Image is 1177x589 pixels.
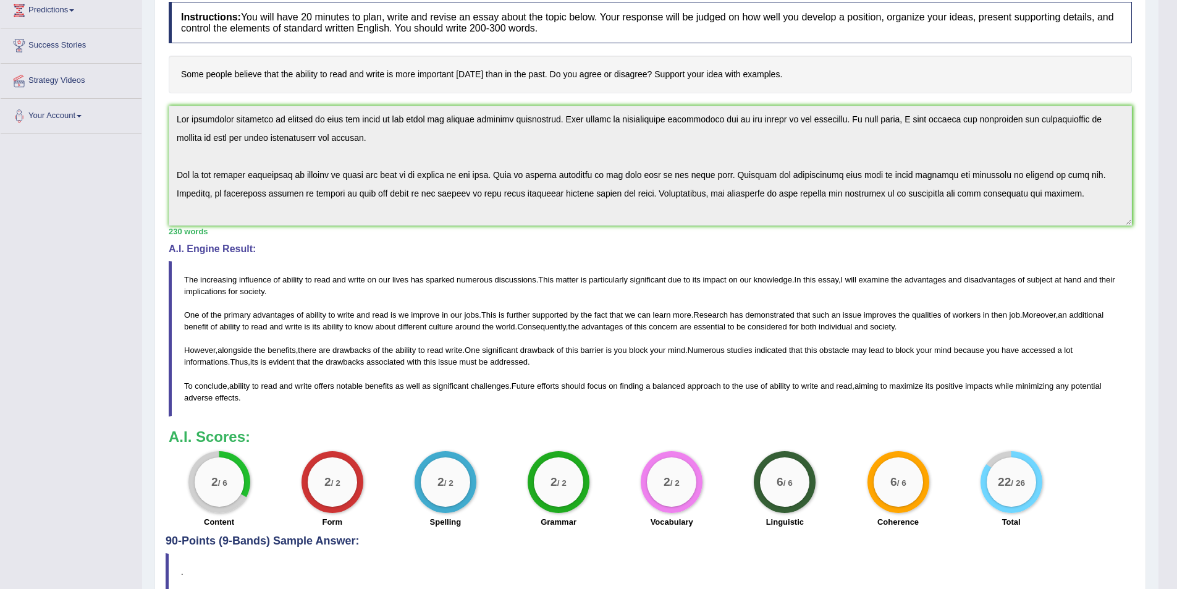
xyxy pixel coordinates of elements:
[211,322,217,331] span: of
[314,275,330,284] span: read
[1057,345,1061,355] span: a
[169,261,1132,417] blockquote: . . , . . . . , . , . , , . . . , . , . , .
[211,475,218,489] big: 2
[373,345,380,355] span: of
[935,381,963,391] span: positive
[854,381,878,391] span: aiming
[964,275,1016,284] span: disadvantages
[376,322,396,331] span: about
[630,275,666,284] span: significant
[727,345,752,355] span: studies
[880,381,887,391] span: to
[551,475,557,489] big: 2
[1010,310,1020,320] span: job
[298,345,316,355] span: there
[1002,516,1021,528] label: Total
[801,381,818,391] span: write
[804,345,817,355] span: this
[282,275,303,284] span: ability
[429,322,453,331] span: culture
[242,322,249,331] span: to
[954,345,984,355] span: because
[732,381,743,391] span: the
[570,310,579,320] span: by
[890,475,897,489] big: 6
[169,244,1132,255] h4: A.I. Engine Result:
[305,322,310,331] span: is
[766,516,804,528] label: Linguistic
[1011,479,1025,488] small: / 26
[426,275,454,284] span: sparked
[479,357,487,367] span: be
[229,381,250,391] span: ability
[832,310,840,320] span: an
[693,275,701,284] span: its
[668,275,681,284] span: due
[261,381,277,391] span: read
[427,345,443,355] span: read
[649,322,677,331] span: concern
[398,322,427,331] span: different
[169,2,1132,43] h4: You will have 20 minutes to plan, write and revise an essay about the topic below. Your response ...
[587,381,606,391] span: focus
[895,345,914,355] span: block
[557,345,563,355] span: of
[818,275,838,284] span: essay
[646,381,650,391] span: a
[355,322,373,331] span: know
[1,64,141,95] a: Strategy Videos
[1099,275,1115,284] span: their
[953,310,981,320] span: workers
[219,322,240,331] span: ability
[332,345,371,355] span: drawbacks
[891,275,902,284] span: the
[736,322,745,331] span: be
[211,310,222,320] span: the
[314,381,334,391] span: offers
[496,322,515,331] span: world
[184,287,226,296] span: implications
[843,310,861,320] span: issue
[992,310,1007,320] span: then
[184,275,198,284] span: The
[332,275,346,284] span: and
[437,475,444,489] big: 2
[483,322,494,331] span: the
[390,310,396,320] span: is
[836,381,852,391] span: read
[948,275,962,284] span: and
[614,345,627,355] span: you
[323,322,343,331] span: ability
[512,381,535,391] span: Future
[313,322,321,331] span: its
[169,428,250,445] b: A.I. Scores:
[169,226,1132,237] div: 230 words
[201,310,208,320] span: of
[490,357,528,367] span: addressed
[1,28,141,59] a: Success Stories
[537,381,559,391] span: efforts
[312,357,323,367] span: the
[253,310,294,320] span: advantages
[905,275,946,284] span: advantages
[240,287,264,296] span: society
[581,322,623,331] span: advantages
[399,310,409,320] span: we
[581,275,586,284] span: is
[877,516,919,528] label: Coherence
[1084,275,1097,284] span: and
[770,381,790,391] span: ability
[215,393,238,402] span: effects
[761,381,767,391] span: of
[693,310,728,320] span: Research
[481,310,497,320] span: This
[887,345,893,355] span: to
[673,310,691,320] span: more
[367,275,376,284] span: on
[694,322,725,331] span: essential
[1,99,141,130] a: Your Account
[261,357,266,367] span: is
[184,357,228,367] span: informations
[541,516,576,528] label: Grammar
[517,322,566,331] span: Consequently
